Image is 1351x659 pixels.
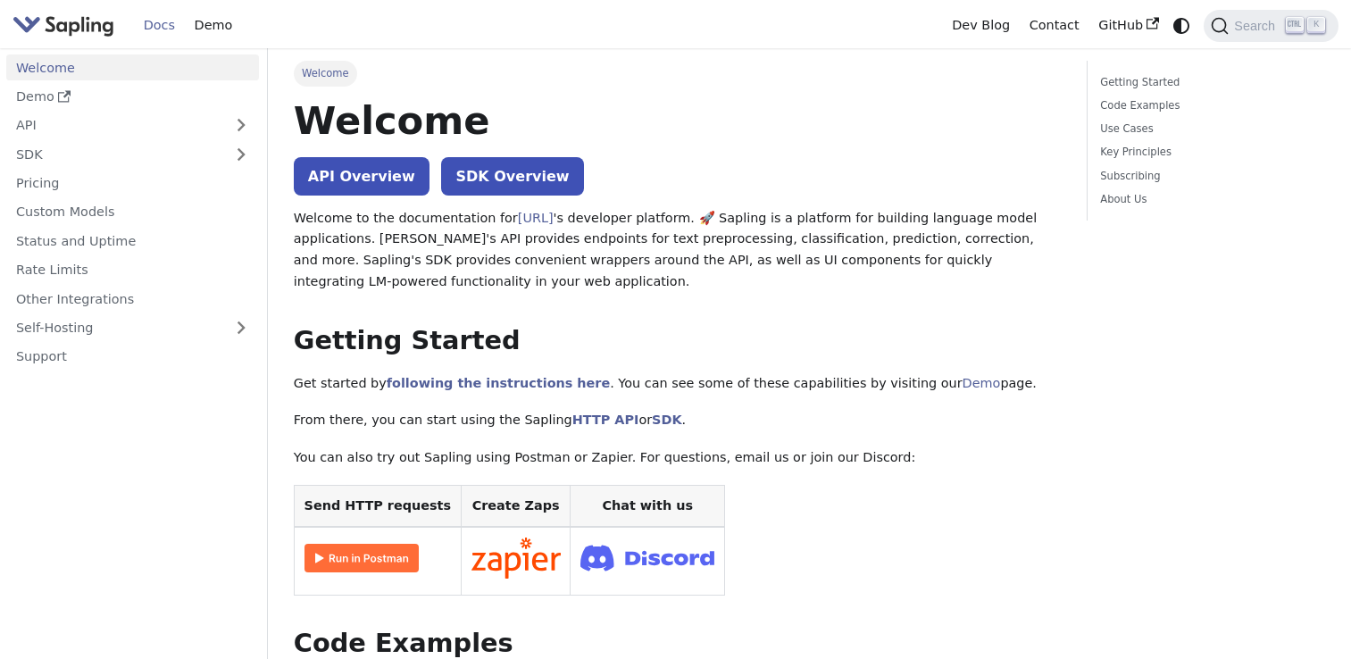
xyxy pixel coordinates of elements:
[1307,17,1325,33] kbd: K
[471,538,561,579] img: Connect in Zapier
[294,325,1061,357] h2: Getting Started
[6,315,259,341] a: Self-Hosting
[1100,144,1319,161] a: Key Principles
[652,413,681,427] a: SDK
[1100,97,1319,114] a: Code Examples
[6,84,259,110] a: Demo
[294,485,461,527] th: Send HTTP requests
[294,157,429,196] a: API Overview
[223,113,259,138] button: Expand sidebar category 'API'
[294,96,1061,145] h1: Welcome
[942,12,1019,39] a: Dev Blog
[518,211,554,225] a: [URL]
[1088,12,1168,39] a: GitHub
[13,13,121,38] a: Sapling.ai
[304,544,419,572] img: Run in Postman
[6,286,259,312] a: Other Integrations
[1020,12,1089,39] a: Contact
[441,157,583,196] a: SDK Overview
[6,113,223,138] a: API
[1100,121,1319,138] a: Use Cases
[6,257,259,283] a: Rate Limits
[571,485,725,527] th: Chat with us
[387,376,610,390] a: following the instructions here
[6,171,259,196] a: Pricing
[6,199,259,225] a: Custom Models
[6,228,259,254] a: Status and Uptime
[963,376,1001,390] a: Demo
[572,413,639,427] a: HTTP API
[1100,191,1319,208] a: About Us
[6,141,223,167] a: SDK
[294,447,1061,469] p: You can also try out Sapling using Postman or Zapier. For questions, email us or join our Discord:
[294,61,1061,86] nav: Breadcrumbs
[1229,19,1286,33] span: Search
[6,344,259,370] a: Support
[1100,168,1319,185] a: Subscribing
[1169,13,1195,38] button: Switch between dark and light mode (currently system mode)
[1100,74,1319,91] a: Getting Started
[294,208,1061,293] p: Welcome to the documentation for 's developer platform. 🚀 Sapling is a platform for building lang...
[580,539,714,576] img: Join Discord
[294,410,1061,431] p: From there, you can start using the Sapling or .
[134,12,185,39] a: Docs
[223,141,259,167] button: Expand sidebar category 'SDK'
[294,373,1061,395] p: Get started by . You can see some of these capabilities by visiting our page.
[1204,10,1338,42] button: Search (Ctrl+K)
[461,485,571,527] th: Create Zaps
[13,13,114,38] img: Sapling.ai
[294,61,357,86] span: Welcome
[6,54,259,80] a: Welcome
[185,12,242,39] a: Demo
